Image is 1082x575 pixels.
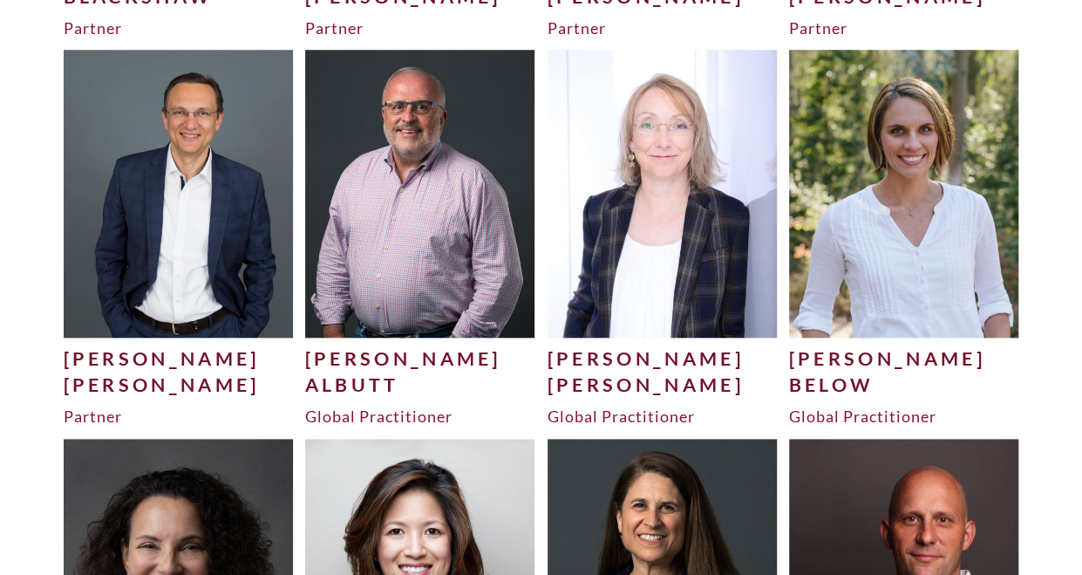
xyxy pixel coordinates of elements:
div: Below [789,372,1019,398]
div: Partner [789,17,1019,38]
div: Global Practitioner [548,406,778,427]
a: [PERSON_NAME][PERSON_NAME]Partner [64,50,294,427]
img: Camilla-Beglan-1-500x625.jpg [548,50,778,337]
img: Chantal-1-500x625.png [789,50,1019,337]
div: Partner [305,17,535,38]
img: Philipp-Spannuth-Website-500x625.jpg [64,50,294,337]
div: Partner [64,406,294,427]
div: [PERSON_NAME] [64,372,294,398]
div: Global Practitioner [305,406,535,427]
div: Partner [548,17,778,38]
div: Partner [64,17,294,38]
div: [PERSON_NAME] [305,346,535,372]
div: [PERSON_NAME] [548,372,778,398]
a: [PERSON_NAME]AlbuttGlobal Practitioner [305,50,535,427]
img: Graham-A-500x625.jpg [305,50,535,337]
div: [PERSON_NAME] [64,346,294,372]
div: [PERSON_NAME] [548,346,778,372]
div: [PERSON_NAME] [789,346,1019,372]
div: Global Practitioner [789,406,1019,427]
a: [PERSON_NAME]BelowGlobal Practitioner [789,50,1019,427]
div: Albutt [305,372,535,398]
a: [PERSON_NAME][PERSON_NAME]Global Practitioner [548,50,778,427]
